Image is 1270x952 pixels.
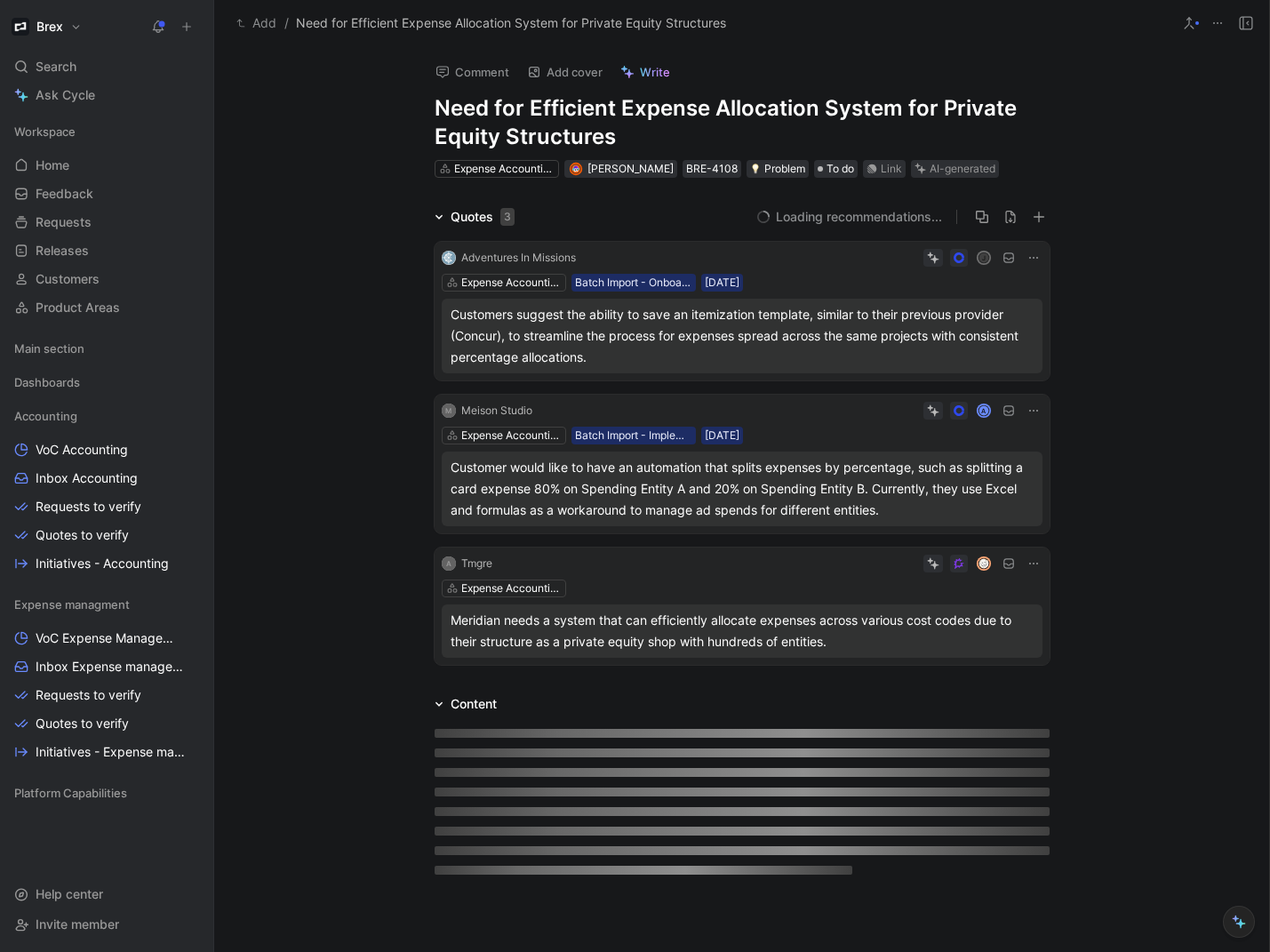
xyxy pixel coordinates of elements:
a: Releases [7,237,206,264]
span: Help center [36,886,103,901]
span: Main section [14,340,84,357]
span: Feedback [36,185,93,203]
div: AI-generated [930,160,995,178]
div: Expense Accounting [461,427,561,444]
div: A [442,556,456,571]
div: Expense Accounting [461,274,561,292]
span: Initiatives - Accounting [36,555,169,572]
div: [DATE] [705,427,739,444]
img: avatar [978,557,989,569]
div: Tmgre [461,555,492,572]
div: Accounting [7,403,206,429]
div: Problem [750,160,805,178]
span: Search [36,56,76,77]
span: / [284,12,289,34]
a: Requests to verify [7,682,206,708]
span: Ask Cycle [36,84,95,106]
span: Inbox Expense management [36,658,183,676]
div: 3 [500,208,515,226]
div: Batch Import - Onboarded Customer [575,274,692,292]
a: Initiatives - Expense management [7,739,206,765]
div: Meridian needs a system that can efficiently allocate expenses across various cost codes due to t... [451,610,1034,652]
div: Content [427,693,504,715]
button: Loading recommendations... [756,206,942,228]
span: Initiatives - Expense management [36,743,186,761]
div: BRE-4108 [686,160,738,178]
span: Platform Capabilities [14,784,127,802]
span: Inbox Accounting [36,469,138,487]
div: 💡Problem [747,160,809,178]
button: BrexBrex [7,14,86,39]
button: Comment [427,60,517,84]
a: Requests [7,209,206,236]
div: Expense managment [7,591,206,618]
a: Inbox Expense management [7,653,206,680]
div: Meison Studio [461,402,532,420]
span: Invite member [36,916,119,932]
span: Requests to verify [36,498,141,516]
span: To do [827,160,854,178]
a: Feedback [7,180,206,207]
span: Workspace [14,123,76,140]
h1: Need for Efficient Expense Allocation System for Private Equity Structures [435,94,1050,151]
div: Help center [7,881,206,908]
span: Write [640,64,670,80]
a: Inbox Accounting [7,465,206,492]
div: Workspace [7,118,206,145]
span: Product Areas [36,299,120,316]
div: Link [881,160,902,178]
a: Customers [7,266,206,292]
div: Main section [7,335,206,367]
div: Invite member [7,911,206,938]
span: Requests to verify [36,686,141,704]
span: Dashboards [14,373,80,391]
div: Quotes3 [427,206,522,228]
span: Releases [36,242,89,260]
a: Quotes to verify [7,522,206,548]
div: Adventures In Missions [461,249,576,267]
span: Home [36,156,69,174]
h1: Brex [36,19,63,35]
span: Requests [36,213,92,231]
div: Expense managmentVoC Expense ManagementInbox Expense managementRequests to verifyQuotes to verify... [7,591,206,765]
a: Ask Cycle [7,82,206,108]
a: Home [7,152,206,179]
a: VoC Accounting [7,436,206,463]
div: Dashboards [7,369,206,401]
span: Expense managment [14,596,130,613]
div: Platform Capabilities [7,780,206,806]
div: Dashboards [7,369,206,396]
div: A [978,404,989,416]
img: avatar [571,164,580,173]
span: [PERSON_NAME] [587,162,674,175]
img: logo [442,251,456,265]
a: VoC Expense Management [7,625,206,652]
div: M [442,404,456,418]
a: Product Areas [7,294,206,321]
span: VoC Accounting [36,441,128,459]
div: Content [451,693,497,715]
span: Quotes to verify [36,715,129,732]
div: Expense Accounting [461,580,561,597]
div: Customers suggest the ability to save an itemization template, similar to their previous provider... [451,304,1034,368]
span: Accounting [14,407,77,425]
a: Requests to verify [7,493,206,520]
div: Expense Accounting [454,160,554,178]
div: Platform Capabilities [7,780,206,812]
div: AccountingVoC AccountingInbox AccountingRequests to verifyQuotes to verifyInitiatives - Accounting [7,403,206,577]
span: Customers [36,270,100,288]
span: VoC Expense Management [36,629,182,647]
div: To do [814,160,858,178]
div: Customer would like to have an automation that splits expenses by percentage, such as splitting a... [451,457,1034,521]
a: Quotes to verify [7,710,206,737]
div: Batch Import - Implementation [575,427,692,444]
a: Initiatives - Accounting [7,550,206,577]
div: Main section [7,335,206,362]
div: [DATE] [705,274,739,292]
button: Write [612,60,678,84]
button: Add [232,12,281,34]
div: Quotes [451,206,515,228]
div: J [978,252,989,263]
img: 💡 [750,164,761,174]
span: Need for Efficient Expense Allocation System for Private Equity Structures [296,12,726,34]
